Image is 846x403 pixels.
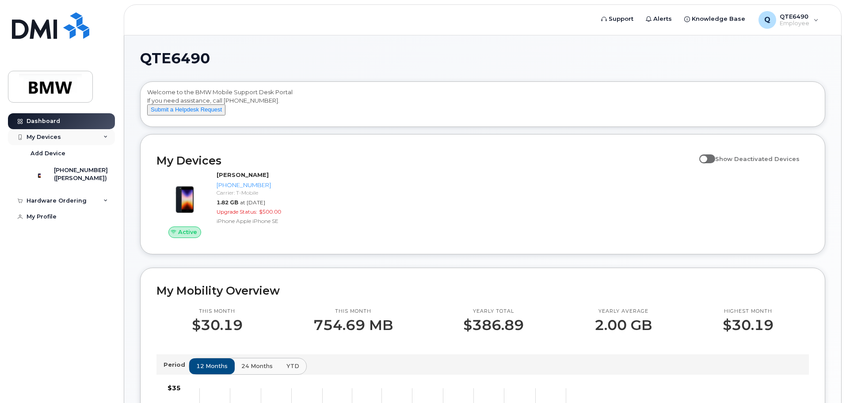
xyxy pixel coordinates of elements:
[723,308,774,315] p: Highest month
[217,181,308,189] div: [PHONE_NUMBER]
[156,171,312,238] a: Active[PERSON_NAME][PHONE_NUMBER]Carrier: T-Mobile1.82 GBat [DATE]Upgrade Status:$500.00iPhone Ap...
[313,308,393,315] p: This month
[192,317,243,333] p: $30.19
[168,384,181,392] tspan: $35
[147,88,818,123] div: Welcome to the BMW Mobile Support Desk Portal If you need assistance, call [PHONE_NUMBER].
[286,362,299,370] span: YTD
[217,208,257,215] span: Upgrade Status:
[140,52,210,65] span: QTE6490
[241,362,273,370] span: 24 months
[178,228,197,236] span: Active
[156,284,809,297] h2: My Mobility Overview
[147,106,225,113] a: Submit a Helpdesk Request
[594,308,652,315] p: Yearly average
[808,365,839,396] iframe: Messenger Launcher
[217,217,308,225] div: iPhone Apple iPhone SE
[147,104,225,115] button: Submit a Helpdesk Request
[699,150,706,157] input: Show Deactivated Devices
[217,199,238,206] span: 1.82 GB
[156,154,695,167] h2: My Devices
[217,189,308,196] div: Carrier: T-Mobile
[240,199,265,206] span: at [DATE]
[164,361,189,369] p: Period
[715,155,800,162] span: Show Deactivated Devices
[463,317,524,333] p: $386.89
[259,208,281,215] span: $500.00
[192,308,243,315] p: This month
[463,308,524,315] p: Yearly total
[594,317,652,333] p: 2.00 GB
[217,171,269,178] strong: [PERSON_NAME]
[313,317,393,333] p: 754.69 MB
[723,317,774,333] p: $30.19
[164,175,206,218] img: image20231002-3703462-10zne2t.jpeg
